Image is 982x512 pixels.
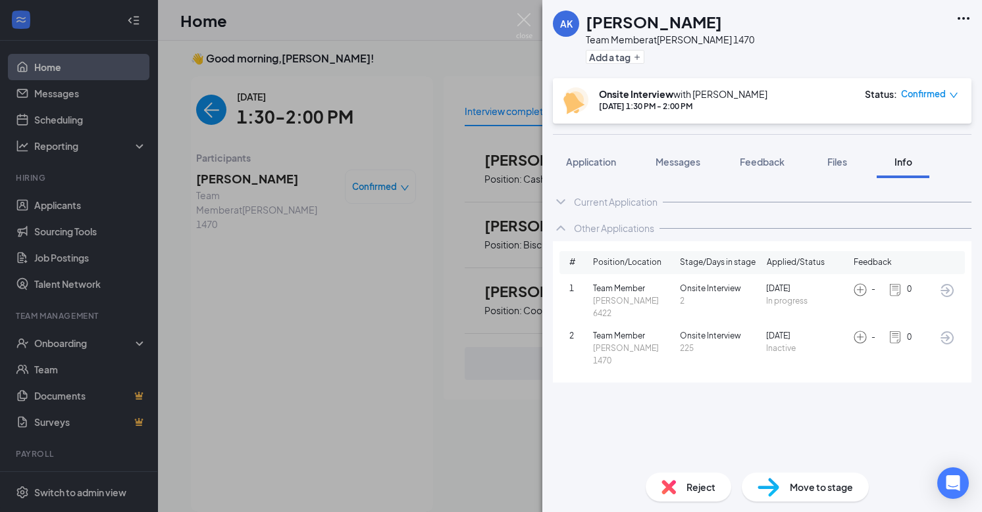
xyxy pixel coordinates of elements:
[680,342,762,355] span: 225
[593,256,661,269] span: Position/Location
[766,283,848,295] span: [DATE]
[956,11,971,26] svg: Ellipses
[633,53,641,61] svg: Plus
[593,330,675,342] span: Team Member
[686,480,715,494] span: Reject
[574,195,658,208] div: Current Application
[586,33,754,46] div: Team Member at [PERSON_NAME] 1470
[680,295,762,308] span: 2
[599,101,767,112] div: [DATE] 1:30 PM - 2:00 PM
[766,330,848,342] span: [DATE]
[937,467,969,499] div: Open Intercom Messenger
[907,331,912,344] span: 0
[593,295,675,320] span: [PERSON_NAME] 6422
[553,220,569,236] svg: ChevronUp
[569,283,593,295] span: 1
[569,256,593,269] span: #
[586,50,644,64] button: PlusAdd a tag
[939,283,955,298] svg: ArrowCircle
[553,194,569,210] svg: ChevronDown
[854,256,892,269] span: Feedback
[865,87,897,101] div: Status :
[593,283,675,295] span: Team Member
[680,283,762,295] span: Onsite Interview
[871,283,875,296] span: -
[907,283,912,296] span: 0
[949,91,958,100] span: down
[586,11,722,33] h1: [PERSON_NAME]
[566,156,616,168] span: Application
[560,17,573,30] div: AK
[680,256,756,269] span: Stage/Days in stage
[599,87,767,101] div: with [PERSON_NAME]
[766,295,848,308] span: In progress
[656,156,700,168] span: Messages
[894,156,912,168] span: Info
[901,87,946,101] span: Confirmed
[871,331,875,344] span: -
[569,330,593,342] span: 2
[680,330,762,342] span: Onsite Interview
[766,342,848,355] span: Inactive
[939,330,955,346] svg: ArrowCircle
[767,256,825,269] span: Applied/Status
[574,221,654,235] div: Other Applications
[593,342,675,367] span: [PERSON_NAME] 1470
[790,480,853,494] span: Move to stage
[827,156,847,168] span: Files
[599,88,673,100] b: Onsite Interview
[740,156,785,168] span: Feedback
